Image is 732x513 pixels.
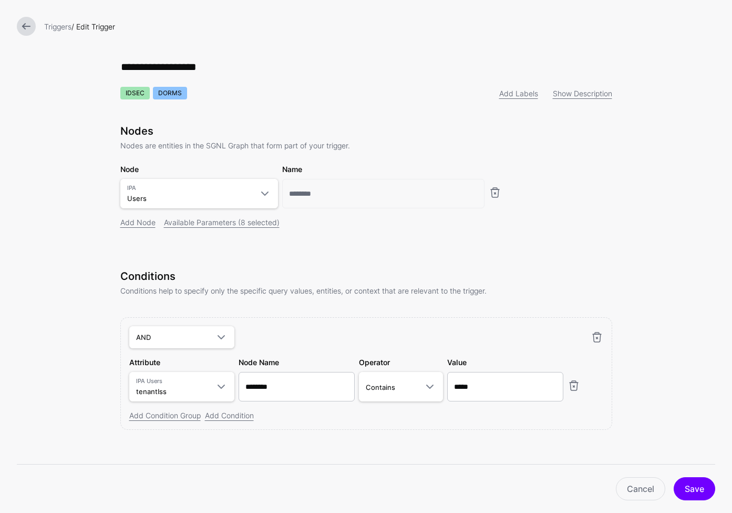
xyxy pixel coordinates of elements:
label: Operator [359,357,390,368]
p: Conditions help to specify only the specific query values, entities, or context that are relevant... [120,285,612,296]
span: AND [136,333,151,341]
label: Name [282,164,302,175]
h3: Nodes [120,125,612,137]
label: Value [447,357,467,368]
span: tenantIss [136,387,167,396]
label: Node [120,164,139,175]
a: Available Parameters (8 selected) [164,218,280,227]
a: Add Condition Group [129,411,201,420]
span: Contains [366,383,395,391]
h3: Conditions [120,270,612,283]
label: Node Name [239,357,279,368]
a: Add Labels [499,89,538,98]
span: IDSEC [120,87,150,99]
span: DORMS [153,87,187,99]
label: Attribute [129,357,160,368]
span: Users [127,194,147,203]
p: Nodes are entities in the SGNL Graph that form part of your trigger. [120,140,612,151]
span: IPA [127,184,252,193]
a: Add Node [120,218,156,227]
a: Add Condition [205,411,254,420]
button: Save [674,477,715,500]
div: / Edit Trigger [40,21,719,32]
a: Triggers [44,22,71,31]
span: IPA Users [136,377,209,386]
a: Cancel [616,477,665,500]
a: Show Description [553,89,612,98]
